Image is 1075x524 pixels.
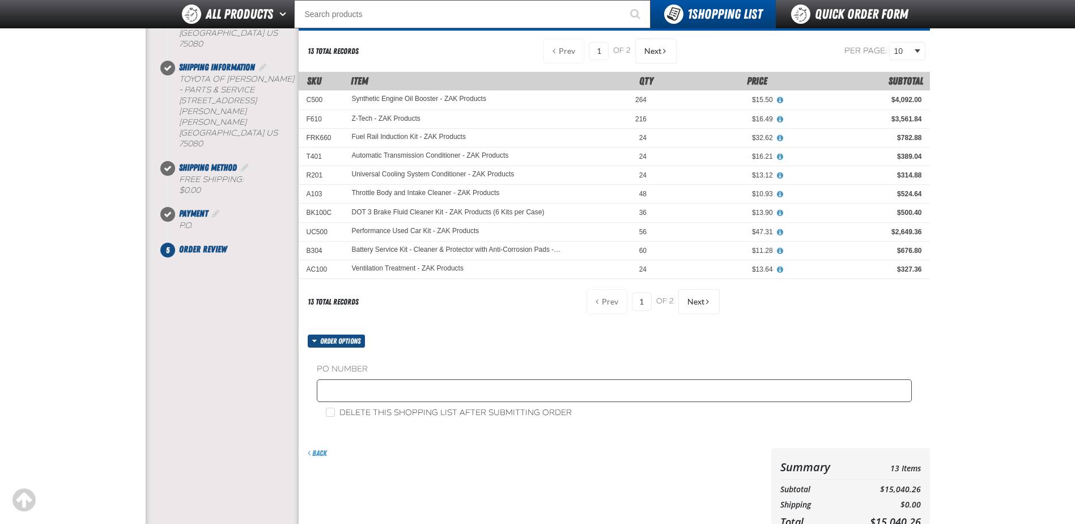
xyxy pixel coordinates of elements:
div: $500.40 [789,208,922,217]
button: Next Page [635,39,677,64]
span: 36 [639,209,647,217]
span: All Products [206,4,273,24]
li: Shipping Method. Step 3 of 5. Completed [168,161,299,208]
span: Payment [179,208,208,219]
div: $13.12 [662,171,773,180]
a: Performance Used Car Kit - ZAK Products [352,227,479,235]
span: Qty [639,75,653,87]
span: Subtotal [889,75,923,87]
strong: 1 [687,6,692,22]
span: Shipping Method [179,162,237,173]
span: US [266,128,278,138]
span: Shopping List [687,6,762,22]
span: 60 [639,247,647,255]
div: $327.36 [789,265,922,274]
td: C500 [299,91,344,109]
div: $15.50 [662,95,773,104]
div: $13.90 [662,208,773,217]
input: Current page number [589,42,609,60]
span: 5 [160,243,175,257]
button: View All Prices for Universal Cooling System Conditioner - ZAK Products [773,171,788,181]
div: Scroll to the top [11,488,36,513]
button: View All Prices for DOT 3 Brake Fluid Cleaner Kit - ZAK Products (6 Kits per Case) [773,208,788,218]
span: 24 [639,134,647,142]
td: UC500 [299,222,344,241]
button: Next Page [678,289,720,314]
li: Shipping Information. Step 2 of 5. Completed [168,61,299,160]
button: View All Prices for Ventilation Treatment - ZAK Products [773,265,788,275]
strong: $0.00 [179,185,201,195]
span: SKU [307,75,321,87]
span: 56 [639,228,647,236]
a: Edit Payment [210,208,222,219]
td: AC100 [299,260,344,279]
div: $314.88 [789,171,922,180]
td: 13 Items [849,457,920,477]
div: $4,092.00 [789,95,922,104]
a: Edit Shipping Method [239,162,250,173]
span: 10 [894,45,912,57]
div: $676.80 [789,246,922,255]
span: [PERSON_NAME] [179,117,247,127]
input: Delete this shopping list after submitting order [326,408,335,417]
span: of 2 [613,46,631,56]
span: [GEOGRAPHIC_DATA] [179,28,264,38]
button: View All Prices for Throttle Body and Intake Cleaner - ZAK Products [773,189,788,200]
bdo: 75080 [179,139,203,149]
bdo: 75080 [179,39,203,49]
div: $524.64 [789,189,922,198]
span: 24 [639,153,647,160]
span: 48 [639,190,647,198]
input: Current page number [632,293,652,311]
a: Z-Tech - ZAK Products [352,115,420,122]
div: $32.62 [662,133,773,142]
a: Synthetic Engine Oil Booster - ZAK Products [352,95,486,103]
button: View All Prices for Fuel Rail Induction Kit - ZAK Products [773,133,788,143]
div: $16.21 [662,152,773,161]
span: 24 [639,171,647,179]
div: Free Shipping: [179,175,299,196]
td: B304 [299,241,344,260]
div: $47.31 [662,227,773,236]
span: Per page: [844,46,887,56]
span: Item [351,75,368,87]
button: View All Prices for Performance Used Car Kit - ZAK Products [773,227,788,238]
td: A103 [299,185,344,204]
span: 216 [635,115,647,123]
span: [STREET_ADDRESS][PERSON_NAME] [179,96,257,116]
div: $11.28 [662,246,773,255]
div: $2,649.36 [789,227,922,236]
a: Ventilation Treatment - ZAK Products [352,265,464,273]
span: 24 [639,265,647,273]
td: R201 [299,166,344,185]
span: Price [747,75,767,87]
a: Edit Shipping Information [257,62,269,73]
div: P.O. [179,221,299,231]
div: $3,561.84 [789,115,922,124]
a: Universal Cooling System Conditioner - ZAK Products [352,171,515,179]
div: 13 total records [308,46,359,57]
div: $13.64 [662,265,773,274]
td: $15,040.26 [849,482,920,497]
div: $782.88 [789,133,922,142]
span: [GEOGRAPHIC_DATA] [179,128,264,138]
button: View All Prices for Synthetic Engine Oil Booster - ZAK Products [773,95,788,105]
span: of 2 [656,297,674,307]
span: US [266,28,278,38]
span: Toyota of [PERSON_NAME] - Parts & Service [179,74,294,95]
label: PO Number [317,364,912,375]
th: Subtotal [780,482,850,497]
a: Automatic Transmission Conditioner - ZAK Products [352,152,509,160]
a: DOT 3 Brake Fluid Cleaner Kit - ZAK Products (6 Kits per Case) [352,209,545,217]
label: Delete this shopping list after submitting order [326,408,572,419]
div: $10.93 [662,189,773,198]
li: Order Review. Step 5 of 5. Not Completed [168,243,299,256]
span: Shipping Information [179,62,255,73]
td: BK100C [299,204,344,222]
button: Order options [308,335,366,348]
th: Summary [780,457,850,477]
div: $389.04 [789,152,922,161]
span: Order Review [179,244,227,255]
li: Payment. Step 4 of 5. Completed [168,207,299,243]
td: T401 [299,147,344,166]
